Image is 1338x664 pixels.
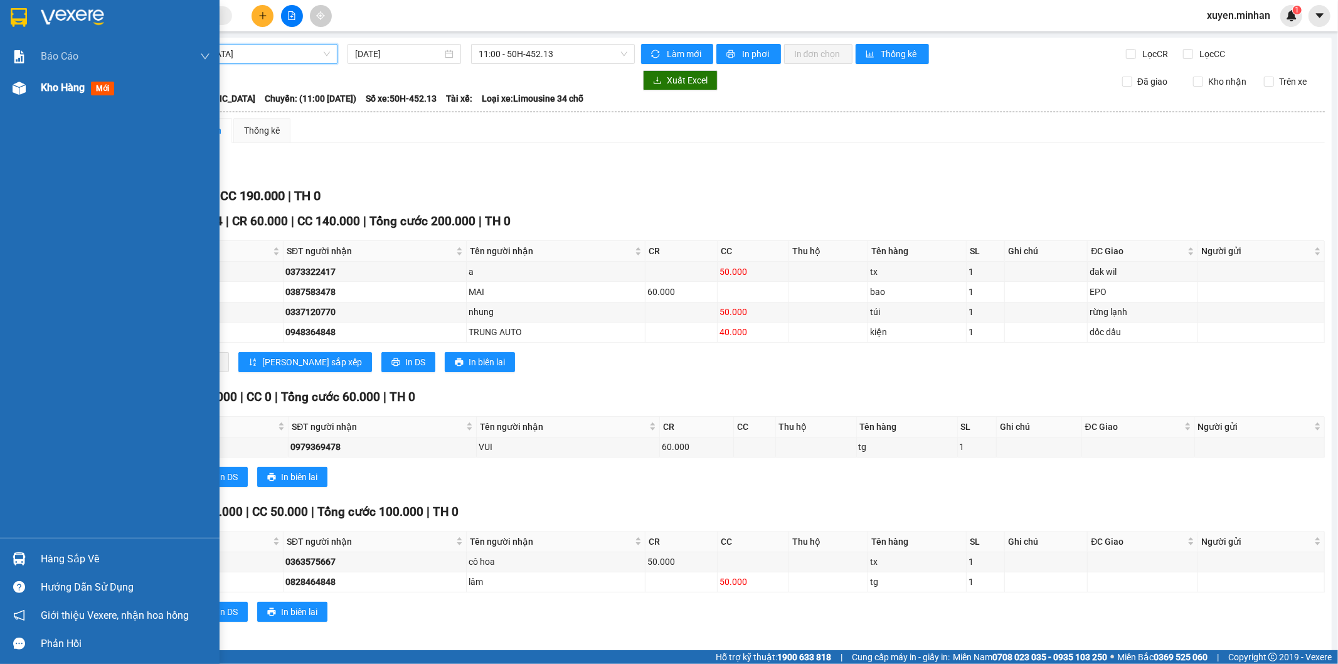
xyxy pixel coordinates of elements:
[870,325,964,339] div: kiện
[284,323,467,343] td: 0948364848
[1295,6,1299,14] span: 1
[95,87,112,105] span: SL
[1203,75,1251,88] span: Kho nhận
[841,650,842,664] span: |
[1091,535,1184,549] span: ĐC Giao
[719,575,787,589] div: 50.000
[147,12,177,25] span: Nhận:
[285,325,464,339] div: 0948364848
[718,532,790,552] th: CC
[262,355,362,369] span: [PERSON_NAME] sắp xếp
[232,214,288,228] span: CR 60.000
[485,214,511,228] span: TH 0
[294,188,321,203] span: TH 0
[1091,244,1184,258] span: ĐC Giao
[267,608,276,618] span: printer
[13,50,26,63] img: solution-icon
[288,188,291,203] span: |
[647,285,715,299] div: 60.000
[281,390,380,404] span: Tổng cước 60.000
[784,44,852,64] button: In đơn chọn
[719,305,787,319] div: 50.000
[643,70,718,90] button: downloadXuất Excel
[383,390,386,404] span: |
[427,505,430,519] span: |
[660,417,733,437] th: CR
[91,82,114,95] span: mới
[41,635,210,653] div: Phản hồi
[958,417,997,437] th: SL
[194,467,248,487] button: printerIn DS
[645,532,718,552] th: CR
[870,285,964,299] div: bao
[645,241,718,262] th: CR
[1090,325,1195,339] div: dốc dầu
[479,45,627,63] span: 11:00 - 50H-452.13
[789,532,868,552] th: Thu hộ
[469,265,643,279] div: a
[41,82,85,94] span: Kho hàng
[316,11,325,20] span: aim
[1110,655,1114,660] span: ⚪️
[446,92,472,105] span: Tài xế:
[41,578,210,597] div: Hướng dẫn sử dụng
[247,390,272,404] span: CC 0
[1309,5,1330,27] button: caret-down
[147,41,247,58] div: 0896418473
[1268,653,1277,661] span: copyright
[257,467,327,487] button: printerIn biên lai
[662,440,731,454] div: 60.000
[734,417,776,437] th: CC
[200,51,210,62] span: down
[369,214,475,228] span: Tổng cước 200.000
[716,650,831,664] span: Hỗ trợ kỹ thuật:
[647,555,715,569] div: 50.000
[1154,652,1208,662] strong: 0369 525 060
[41,550,210,569] div: Hàng sắp về
[284,303,467,323] td: 0337120770
[281,470,317,484] span: In biên lai
[716,44,781,64] button: printerIn phơi
[287,535,454,549] span: SĐT người nhận
[11,12,30,25] span: Gửi:
[181,390,237,404] span: CR 60.000
[641,44,713,64] button: syncLàm mới
[41,608,189,623] span: Giới thiệu Vexere, nhận hoa hồng
[480,420,647,434] span: Tên người nhận
[719,265,787,279] div: 50.000
[482,92,583,105] span: Loại xe: Limousine 34 chỗ
[667,47,703,61] span: Làm mới
[953,650,1107,664] span: Miền Nam
[13,609,25,621] span: notification
[281,605,317,619] span: In biên lai
[1005,241,1088,262] th: Ghi chú
[1005,532,1088,552] th: Ghi chú
[479,214,482,228] span: |
[238,352,372,372] button: sort-ascending[PERSON_NAME] sắp xếp
[381,352,435,372] button: printerIn DS
[969,575,1002,589] div: 1
[469,285,643,299] div: MAI
[285,305,464,319] div: 0337120770
[960,440,994,454] div: 1
[856,44,929,64] button: bar-chartThống kê
[13,581,25,593] span: question-circle
[289,437,477,458] td: 0979369478
[1314,10,1325,21] span: caret-down
[275,390,278,404] span: |
[1090,265,1195,279] div: đak wil
[284,572,467,592] td: 0828464848
[870,265,964,279] div: tx
[726,50,737,60] span: printer
[1201,244,1312,258] span: Người gửi
[852,650,950,664] span: Cung cấp máy in - giấy in:
[220,188,285,203] span: CC 190.000
[285,575,464,589] div: 0828464848
[969,325,1002,339] div: 1
[967,532,1005,552] th: SL
[469,305,643,319] div: nhung
[258,11,267,20] span: plus
[479,440,657,454] div: VUI
[969,305,1002,319] div: 1
[469,555,643,569] div: cô hoa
